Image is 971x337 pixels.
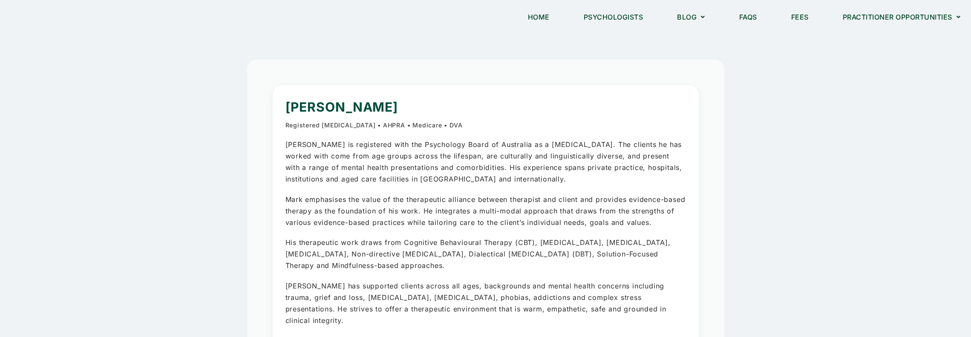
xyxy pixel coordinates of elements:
p: His therapeutic work draws from Cognitive Behavioural Therapy (CBT), [MEDICAL_DATA], [MEDICAL_DAT... [285,237,686,272]
a: Blog [666,7,716,27]
a: FAQs [729,7,768,27]
a: Fees [781,7,819,27]
h1: [PERSON_NAME] [285,98,686,116]
a: Psychologists [573,7,654,27]
p: [PERSON_NAME] is registered with the Psychology Board of Australia as a [MEDICAL_DATA]. The clien... [285,139,686,185]
a: Home [517,7,560,27]
p: [PERSON_NAME] has supported clients across all ages, backgrounds and mental health concerns inclu... [285,280,686,327]
p: Mark emphasises the value of the therapeutic alliance between therapist and client and provides e... [285,194,686,229]
p: Registered [MEDICAL_DATA] • AHPRA • Medicare • DVA [285,120,686,130]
